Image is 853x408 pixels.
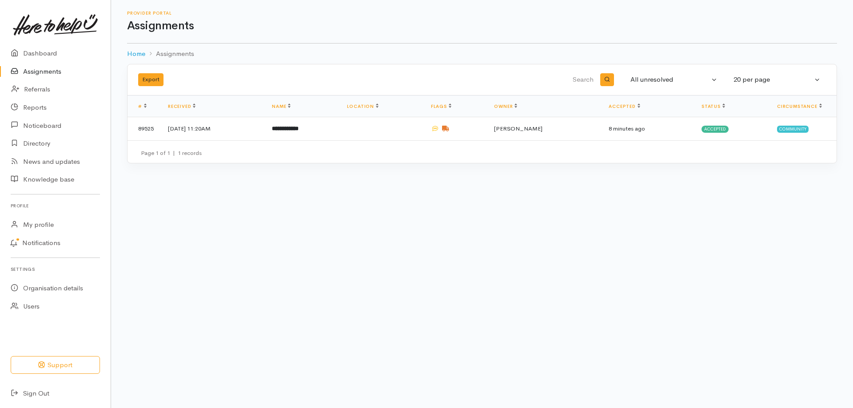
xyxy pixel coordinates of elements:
[127,11,837,16] h6: Provider Portal
[161,117,265,140] td: [DATE] 11:20AM
[138,73,163,86] button: Export
[347,103,379,109] a: Location
[138,103,147,109] a: #
[702,103,725,109] a: Status
[11,200,100,212] h6: Profile
[128,117,161,140] td: 89525
[173,149,175,157] span: |
[728,71,826,88] button: 20 per page
[625,71,723,88] button: All unresolved
[11,356,100,374] button: Support
[145,49,194,59] li: Assignments
[630,75,710,85] div: All unresolved
[141,149,202,157] small: Page 1 of 1 1 records
[494,125,542,132] span: [PERSON_NAME]
[777,103,822,109] a: Circumstance
[431,103,451,109] a: Flags
[11,263,100,275] h6: Settings
[609,103,640,109] a: Accepted
[382,69,595,91] input: Search
[272,103,291,109] a: Name
[609,125,645,132] time: 8 minutes ago
[733,75,813,85] div: 20 per page
[127,20,837,32] h1: Assignments
[777,126,809,133] span: Community
[127,49,145,59] a: Home
[168,103,195,109] a: Received
[127,44,837,64] nav: breadcrumb
[494,103,517,109] a: Owner
[702,126,729,133] span: Accepted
